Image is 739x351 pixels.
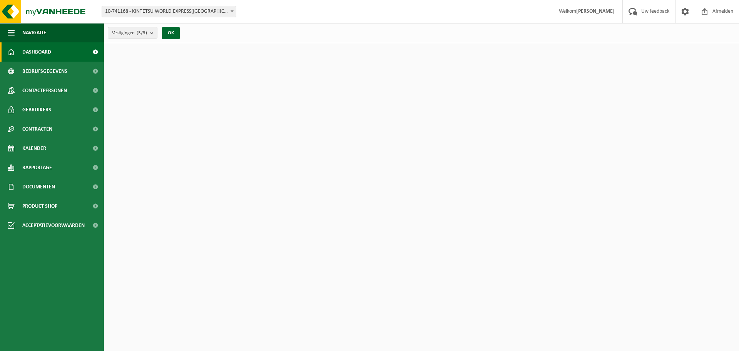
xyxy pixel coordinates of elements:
[112,27,147,39] span: Vestigingen
[102,6,236,17] span: 10-741168 - KINTETSU WORLD EXPRESS(BENELUX) BO - MACHELEN
[22,23,46,42] span: Navigatie
[108,27,157,39] button: Vestigingen(3/3)
[22,100,51,119] span: Gebruikers
[22,42,51,62] span: Dashboard
[162,27,180,39] button: OK
[22,216,85,235] span: Acceptatievoorwaarden
[22,196,57,216] span: Product Shop
[22,139,46,158] span: Kalender
[22,177,55,196] span: Documenten
[22,62,67,81] span: Bedrijfsgegevens
[137,30,147,35] count: (3/3)
[22,119,52,139] span: Contracten
[22,81,67,100] span: Contactpersonen
[576,8,615,14] strong: [PERSON_NAME]
[22,158,52,177] span: Rapportage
